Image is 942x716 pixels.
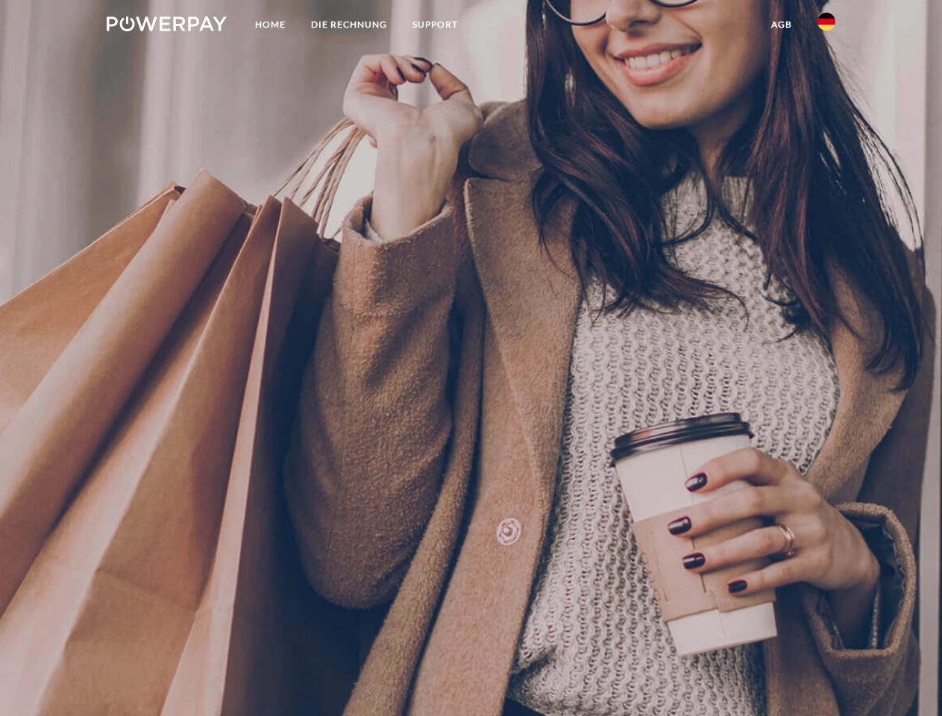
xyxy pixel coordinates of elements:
[817,13,835,31] img: de
[759,11,805,38] a: agb
[400,11,471,38] a: SUPPORT
[107,16,227,31] img: logo-powerpay-white.svg
[298,11,400,38] a: DIE RECHNUNG
[242,11,298,38] a: Home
